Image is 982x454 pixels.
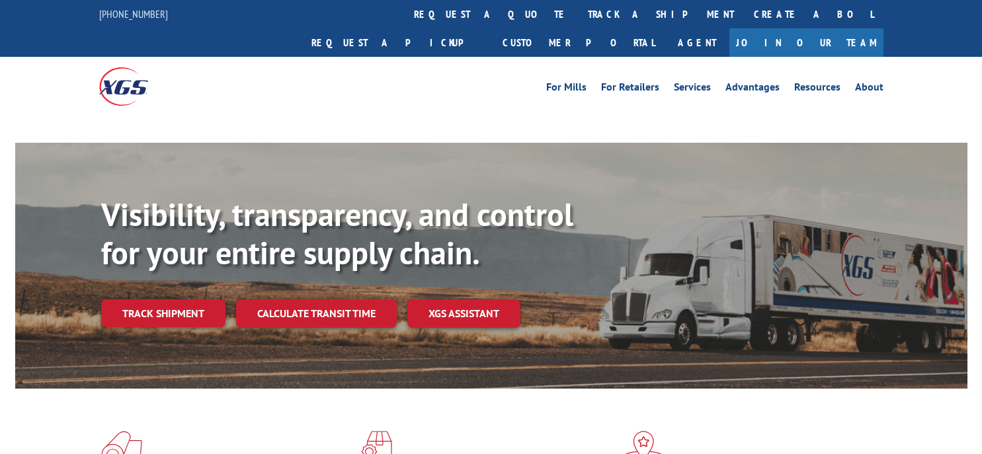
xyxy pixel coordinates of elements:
a: Track shipment [101,299,225,327]
a: XGS ASSISTANT [407,299,520,328]
a: Request a pickup [302,28,493,57]
a: Services [674,82,711,96]
a: Resources [794,82,840,96]
a: Agent [665,28,729,57]
a: Join Our Team [729,28,883,57]
a: For Mills [546,82,587,96]
a: Customer Portal [493,28,665,57]
a: Advantages [725,82,780,96]
a: Calculate transit time [236,299,397,328]
b: Visibility, transparency, and control for your entire supply chain. [101,194,573,273]
a: For Retailers [601,82,659,96]
a: [PHONE_NUMBER] [99,7,168,20]
a: About [855,82,883,96]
